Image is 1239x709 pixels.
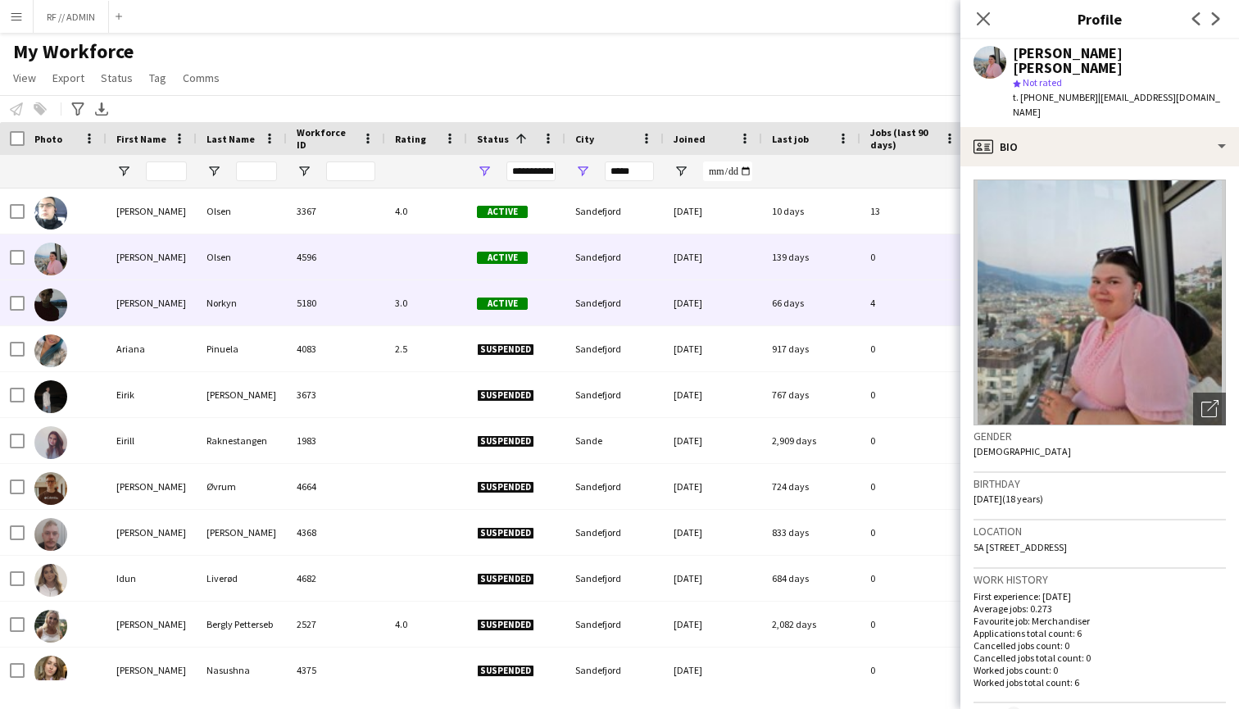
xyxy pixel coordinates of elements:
div: Idun [107,556,197,601]
div: Sande [565,418,664,463]
input: First Name Filter Input [146,161,187,181]
div: Sandefjord [565,556,664,601]
img: Kenneth Olsen [34,197,67,230]
div: [DATE] [664,372,762,417]
div: Sandefjord [565,372,664,417]
input: Joined Filter Input [703,161,752,181]
div: 0 [860,372,967,417]
div: 2,909 days [762,418,860,463]
div: 2527 [287,602,385,647]
div: Bergly Petterseb [197,602,287,647]
span: Tag [149,70,166,85]
button: Open Filter Menu [477,164,492,179]
span: Active [477,252,528,264]
span: City [575,133,594,145]
button: Open Filter Menu [206,164,221,179]
span: Status [477,133,509,145]
input: Last Name Filter Input [236,161,277,181]
div: Open photos pop-in [1193,393,1226,425]
h3: Location [973,524,1226,539]
button: Open Filter Menu [297,164,311,179]
input: City Filter Input [605,161,654,181]
div: 0 [860,556,967,601]
div: Bio [960,127,1239,166]
p: Favourite job: Merchandiser [973,615,1226,627]
div: [PERSON_NAME] [197,372,287,417]
div: Sandefjord [565,326,664,371]
div: 0 [860,418,967,463]
span: Active [477,298,528,310]
button: RF // ADMIN [34,1,109,33]
div: 0 [860,510,967,555]
span: | [EMAIL_ADDRESS][DOMAIN_NAME] [1013,91,1220,118]
input: Workforce ID Filter Input [326,161,375,181]
span: Suspended [477,665,534,677]
div: 5180 [287,280,385,325]
div: 4083 [287,326,385,371]
div: 4682 [287,556,385,601]
div: [DATE] [664,510,762,555]
div: Sandefjord [565,234,664,280]
a: Comms [176,67,226,89]
img: Ingrid Bergly Petterseb [34,610,67,643]
span: View [13,70,36,85]
div: [DATE] [664,602,762,647]
span: Not rated [1023,76,1062,89]
div: [PERSON_NAME] [107,648,197,693]
span: Jobs (last 90 days) [870,126,937,151]
div: [DATE] [664,464,762,509]
button: Open Filter Menu [116,164,131,179]
span: Export [52,70,84,85]
div: [DATE] [664,280,762,325]
a: View [7,67,43,89]
div: 917 days [762,326,860,371]
div: [PERSON_NAME] [107,464,197,509]
div: Øvrum [197,464,287,509]
span: Suspended [477,619,534,631]
div: 684 days [762,556,860,601]
span: Suspended [477,389,534,402]
span: [DEMOGRAPHIC_DATA] [973,445,1071,457]
div: [PERSON_NAME] [107,510,197,555]
div: 724 days [762,464,860,509]
button: Open Filter Menu [575,164,590,179]
div: Sandefjord [565,280,664,325]
span: My Workforce [13,39,134,64]
span: 5A [STREET_ADDRESS] [973,541,1067,553]
div: Norkyn [197,280,287,325]
h3: Gender [973,429,1226,443]
p: Cancelled jobs total count: 0 [973,652,1226,664]
p: Applications total count: 6 [973,627,1226,639]
div: Nasushna [197,648,287,693]
div: 0 [860,648,967,693]
img: Ariana Pinuela [34,334,67,367]
img: Idun Liverød [34,564,67,597]
span: Rating [395,133,426,145]
div: 2.5 [385,326,467,371]
img: Iryna Nasushna [34,656,67,689]
img: Liz Evy Olsen [34,243,67,275]
img: Oliver Norkyn [34,289,67,321]
div: 4596 [287,234,385,280]
p: Average jobs: 0.273 [973,602,1226,615]
div: 3673 [287,372,385,417]
div: 4 [860,280,967,325]
span: [DATE] (18 years) [973,493,1043,505]
a: Status [94,67,139,89]
h3: Birthday [973,476,1226,491]
div: [PERSON_NAME] [197,510,287,555]
p: Worked jobs total count: 6 [973,676,1226,689]
div: 3367 [287,189,385,234]
span: Suspended [477,573,534,585]
img: Eirill Raknestangen [34,426,67,459]
img: Eirik Johannessen [34,380,67,413]
span: Suspended [477,435,534,448]
button: Open Filter Menu [674,164,688,179]
div: 1983 [287,418,385,463]
div: Liverød [197,556,287,601]
div: [PERSON_NAME] [PERSON_NAME] [1013,46,1226,75]
div: [PERSON_NAME] [107,189,197,234]
div: Eirill [107,418,197,463]
div: 4664 [287,464,385,509]
div: Sandefjord [565,189,664,234]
